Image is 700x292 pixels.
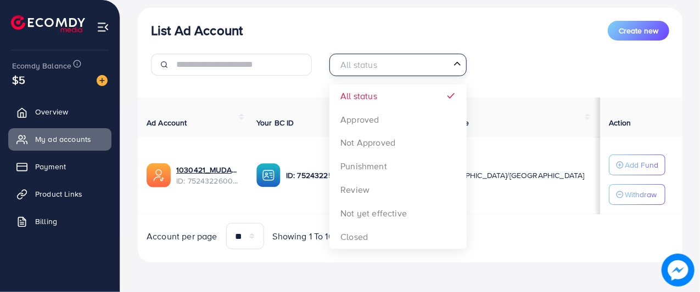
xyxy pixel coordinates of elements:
li: All status [329,84,467,108]
span: Ecomdy Balance [12,60,71,71]
p: Add Fund [625,158,658,171]
span: [GEOGRAPHIC_DATA]/[GEOGRAPHIC_DATA] [432,170,585,181]
li: Approved [329,108,467,131]
a: My ad accounts [8,128,111,150]
span: Product Links [35,188,82,199]
h3: List Ad Account [151,22,243,38]
div: <span class='underline'>1030421_MUDASIR_1751892883930</span></br>7524322600164753424 [176,164,239,187]
input: Search for option [334,56,449,73]
li: Not Approved [329,131,467,154]
span: ID: 7524322600164753424 [176,175,239,186]
img: logo [11,15,85,32]
p: Withdraw [625,188,657,201]
span: Overview [35,106,68,117]
span: Create new [619,25,658,36]
p: ID: 7524322504697970689 [286,169,349,182]
span: Billing [35,216,57,227]
span: My ad accounts [35,134,91,145]
button: Add Fund [609,154,665,175]
li: Closed [329,225,467,249]
button: Withdraw [609,184,665,205]
a: Billing [8,210,111,232]
span: $5 [12,72,25,88]
span: Your BC ID [256,117,294,128]
span: Showing 1 To 10 of 1 account(s) [273,230,392,243]
img: menu [97,21,109,33]
a: Payment [8,156,111,178]
button: Create new [608,21,669,41]
img: image [663,255,693,285]
li: Not yet effective [329,202,467,225]
a: Overview [8,101,111,123]
img: ic-ads-acc.e4c84228.svg [147,163,171,187]
span: Account per page [147,230,217,243]
span: Payment [35,161,66,172]
li: Review [329,178,467,202]
a: Product Links [8,183,111,205]
li: Punishment [329,154,467,178]
a: 1030421_MUDASIR_1751892883930 [176,164,239,175]
img: image [97,75,108,86]
img: ic-ba-acc.ded83a64.svg [256,163,281,187]
div: Search for option [329,54,467,76]
span: Ad Account [147,117,187,128]
span: Action [609,117,631,128]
